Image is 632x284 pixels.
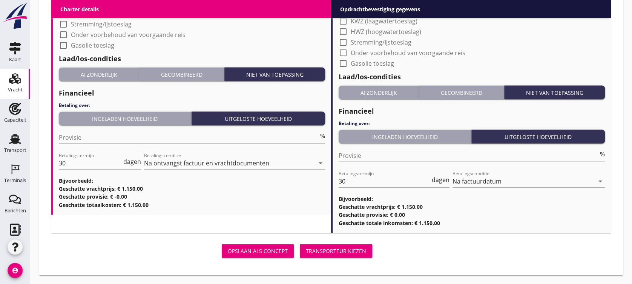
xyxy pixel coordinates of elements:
[453,178,502,185] div: Na factuurdatum
[228,247,288,255] div: Opslaan als concept
[339,150,598,162] input: Provisie
[227,71,322,79] div: Niet van toepassing
[339,106,605,116] h2: Financieel
[474,133,602,141] div: Uitgeloste hoeveelheid
[339,195,605,203] h3: Bijvoorbeeld:
[342,89,416,97] div: Afzonderlijk
[71,31,186,39] label: Onder voorbehoud van voorgaande reis
[504,86,605,99] button: Niet van toepassing
[351,7,394,14] label: Transportbasis
[507,89,602,97] div: Niet van toepassing
[430,177,449,183] div: dagen
[316,159,325,168] i: arrow_drop_down
[59,102,325,109] h4: Betaling over:
[192,112,325,125] button: Uitgeloste hoeveelheid
[8,87,23,92] div: Vracht
[4,148,26,153] div: Transport
[59,131,319,144] input: Provisie
[306,247,366,255] div: Transporteur kiezen
[9,57,21,62] div: Kaart
[4,117,26,122] div: Capaciteit
[351,39,411,46] label: Stremming/ijstoeslag
[71,10,141,17] label: HWZ (hoogwatertoeslag)
[339,203,605,211] h3: Geschatte vrachtprijs: € 1.150,00
[59,177,325,185] h3: Bijvoorbeeld:
[62,71,136,79] div: Afzonderlijk
[59,157,122,169] input: Betalingstermijn
[4,178,26,183] div: Terminals
[339,175,430,187] input: Betalingstermijn
[8,263,23,278] i: account_circle
[2,2,29,30] img: logo-small.a267ee39.svg
[142,71,221,79] div: Gecombineerd
[339,130,471,144] button: Ingeladen hoeveelheid
[122,159,141,165] div: dagen
[59,54,325,64] h2: Laad/los-condities
[339,72,605,82] h2: Laad/los-condities
[419,86,504,99] button: Gecombineerd
[339,211,605,219] h3: Geschatte provisie: € 0,00
[300,244,372,258] button: Transporteur kiezen
[62,115,188,123] div: Ingeladen hoeveelheid
[596,177,605,186] i: arrow_drop_down
[224,68,325,81] button: Niet van toepassing
[59,88,325,98] h2: Financieel
[351,17,417,25] label: KWZ (laagwatertoeslag)
[139,68,224,81] button: Gecombineerd
[59,193,325,201] h3: Geschatte provisie: € -0,00
[339,219,605,227] h3: Geschatte totale inkomsten: € 1.150,00
[351,49,465,57] label: Onder voorbehoud van voorgaande reis
[195,115,322,123] div: Uitgeloste hoeveelheid
[59,112,192,125] button: Ingeladen hoeveelheid
[59,185,325,193] h3: Geschatte vrachtprijs: € 1.150,00
[222,244,294,258] button: Opslaan als concept
[471,130,605,144] button: Uitgeloste hoeveelheid
[342,133,468,141] div: Ingeladen hoeveelheid
[5,208,26,213] div: Berichten
[351,60,394,67] label: Gasolie toeslag
[339,86,419,99] button: Afzonderlijk
[339,120,605,127] h4: Betaling over:
[319,133,325,139] div: %
[144,160,269,167] div: Na ontvangst factuur en vrachtdocumenten
[71,42,114,49] label: Gasolie toeslag
[422,89,501,97] div: Gecombineerd
[598,151,605,157] div: %
[71,20,132,28] label: Stremming/ijstoeslag
[351,28,421,35] label: HWZ (hoogwatertoeslag)
[59,68,139,81] button: Afzonderlijk
[59,201,325,209] h3: Geschatte totaalkosten: € 1.150,00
